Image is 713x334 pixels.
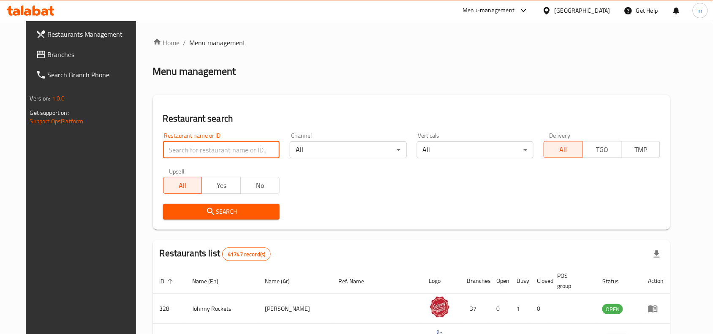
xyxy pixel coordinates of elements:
[460,268,490,294] th: Branches
[160,247,271,261] h2: Restaurants list
[193,276,230,286] span: Name (En)
[417,141,533,158] div: All
[698,6,703,15] span: m
[186,294,259,324] td: Johnny Rockets
[547,144,580,156] span: All
[490,294,510,324] td: 0
[555,6,610,15] div: [GEOGRAPHIC_DATA]
[163,112,661,125] h2: Restaurant search
[429,296,450,318] img: Johnny Rockets
[153,38,180,48] a: Home
[29,44,145,65] a: Branches
[490,268,510,294] th: Open
[205,179,237,192] span: Yes
[422,268,460,294] th: Logo
[48,70,138,80] span: Search Branch Phone
[460,294,490,324] td: 37
[550,133,571,138] label: Delivery
[30,93,51,104] span: Version:
[29,65,145,85] a: Search Branch Phone
[290,141,406,158] div: All
[153,65,236,78] h2: Menu management
[648,304,664,314] div: Menu
[30,116,84,127] a: Support.OpsPlatform
[163,204,280,220] button: Search
[183,38,186,48] li: /
[222,247,271,261] div: Total records count
[240,177,280,194] button: No
[510,268,531,294] th: Busy
[625,144,657,156] span: TMP
[558,271,586,291] span: POS group
[544,141,583,158] button: All
[265,276,301,286] span: Name (Ar)
[167,179,199,192] span: All
[586,144,618,156] span: TGO
[258,294,332,324] td: [PERSON_NAME]
[29,24,145,44] a: Restaurants Management
[48,49,138,60] span: Branches
[223,250,270,258] span: 41747 record(s)
[602,276,630,286] span: Status
[52,93,65,104] span: 1.0.0
[48,29,138,39] span: Restaurants Management
[531,268,551,294] th: Closed
[531,294,551,324] td: 0
[30,107,69,118] span: Get support on:
[163,177,202,194] button: All
[510,294,531,324] td: 1
[244,179,276,192] span: No
[338,276,375,286] span: Ref. Name
[201,177,241,194] button: Yes
[602,304,623,314] span: OPEN
[163,141,280,158] input: Search for restaurant name or ID..
[170,206,273,217] span: Search
[153,38,671,48] nav: breadcrumb
[463,5,515,16] div: Menu-management
[641,268,670,294] th: Action
[153,294,186,324] td: 328
[582,141,622,158] button: TGO
[190,38,246,48] span: Menu management
[160,276,176,286] span: ID
[169,168,185,174] label: Upsell
[621,141,661,158] button: TMP
[647,244,667,264] div: Export file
